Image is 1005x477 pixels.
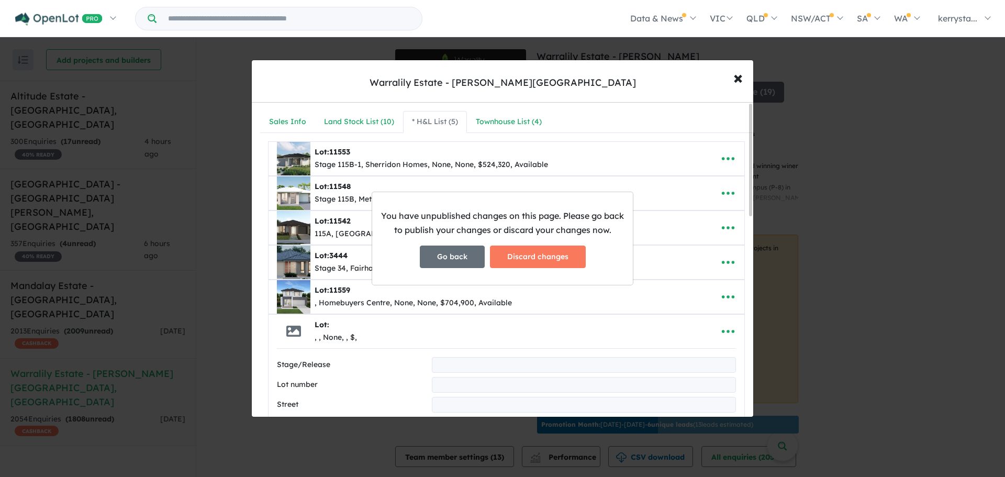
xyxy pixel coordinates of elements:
span: kerrysta... [938,13,977,24]
button: Go back [420,246,485,268]
p: You have unpublished changes on this page. Please go back to publish your changes or discard your... [381,209,624,237]
input: Try estate name, suburb, builder or developer [159,7,420,30]
button: Discard changes [490,246,586,268]
img: Openlot PRO Logo White [15,13,103,26]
